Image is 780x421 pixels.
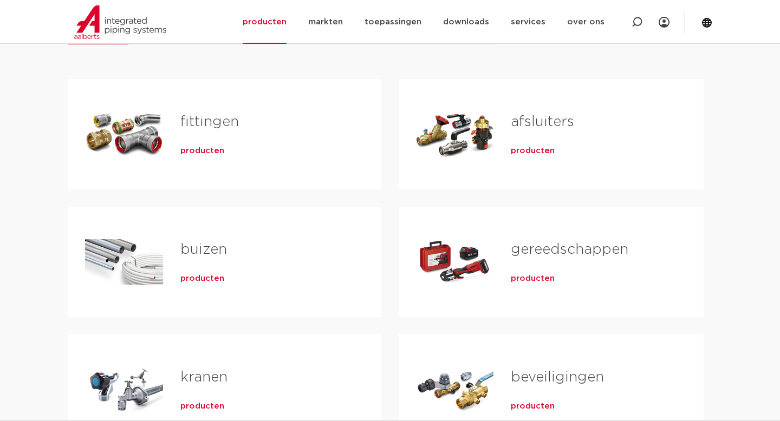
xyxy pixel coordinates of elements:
a: fittingen [180,115,239,129]
a: gereedschappen [511,242,628,256]
a: kranen [180,370,227,384]
a: producten [511,401,555,412]
a: producten [180,401,224,412]
a: producten [180,146,224,156]
a: buizen [180,242,227,256]
a: producten [180,273,224,284]
a: producten [511,146,555,156]
a: afsluiters [511,115,574,129]
a: producten [511,273,555,284]
a: beveiligingen [511,370,604,384]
